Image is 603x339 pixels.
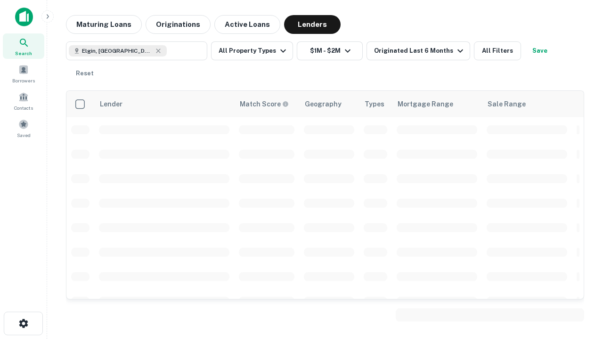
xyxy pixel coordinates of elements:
[240,99,287,109] h6: Match Score
[525,41,555,60] button: Save your search to get updates of matches that match your search criteria.
[240,99,289,109] div: Capitalize uses an advanced AI algorithm to match your search with the best lender. The match sco...
[234,91,299,117] th: Capitalize uses an advanced AI algorithm to match your search with the best lender. The match sco...
[15,49,32,57] span: Search
[146,15,211,34] button: Originations
[70,64,100,83] button: Reset
[556,234,603,279] iframe: Chat Widget
[3,61,44,86] a: Borrowers
[12,77,35,84] span: Borrowers
[392,91,482,117] th: Mortgage Range
[3,88,44,113] a: Contacts
[488,98,526,110] div: Sale Range
[3,115,44,141] a: Saved
[374,45,466,56] div: Originated Last 6 Months
[367,41,470,60] button: Originated Last 6 Months
[94,91,234,117] th: Lender
[297,41,363,60] button: $1M - $2M
[299,91,359,117] th: Geography
[3,33,44,59] a: Search
[398,98,453,110] div: Mortgage Range
[100,98,122,110] div: Lender
[474,41,521,60] button: All Filters
[66,15,142,34] button: Maturing Loans
[359,91,392,117] th: Types
[14,104,33,112] span: Contacts
[82,47,153,55] span: Elgin, [GEOGRAPHIC_DATA], [GEOGRAPHIC_DATA]
[211,41,293,60] button: All Property Types
[305,98,342,110] div: Geography
[365,98,384,110] div: Types
[15,8,33,26] img: capitalize-icon.png
[284,15,341,34] button: Lenders
[17,131,31,139] span: Saved
[214,15,280,34] button: Active Loans
[482,91,572,117] th: Sale Range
